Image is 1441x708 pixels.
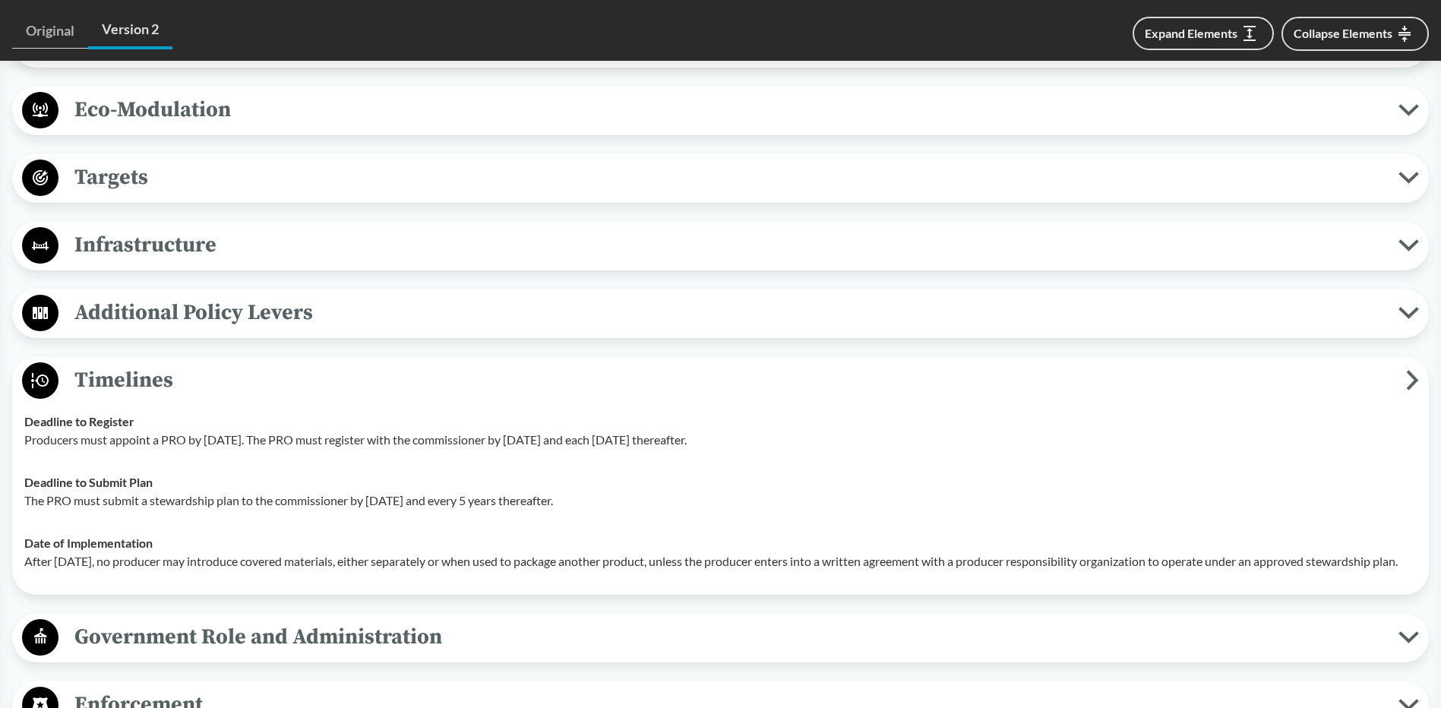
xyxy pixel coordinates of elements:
strong: Date of Implementation [24,536,153,550]
button: Infrastructure [17,226,1424,265]
p: Producers must appoint a PRO by [DATE]. The PRO must register with the commissioner by [DATE] and... [24,431,1417,449]
span: Infrastructure [58,228,1398,262]
span: Eco-Modulation [58,93,1398,127]
p: After [DATE], no producer may introduce covered materials, either separately or when used to pack... [24,552,1417,571]
a: Version 2 [88,12,172,49]
span: Targets [58,160,1398,194]
p: The PRO must submit a stewardship plan to the commissioner by [DATE] and every 5 years thereafter. [24,491,1417,510]
button: Eco-Modulation [17,91,1424,130]
button: Targets [17,159,1424,198]
span: Government Role and Administration [58,620,1398,654]
strong: Deadline to Register [24,414,134,428]
a: Original [12,14,88,49]
button: Government Role and Administration [17,618,1424,657]
button: Expand Elements [1133,17,1274,50]
span: Timelines [58,363,1406,397]
button: Additional Policy Levers [17,294,1424,333]
strong: Deadline to Submit Plan [24,475,153,489]
button: Collapse Elements [1281,17,1429,51]
span: Additional Policy Levers [58,296,1398,330]
button: Timelines [17,362,1424,400]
